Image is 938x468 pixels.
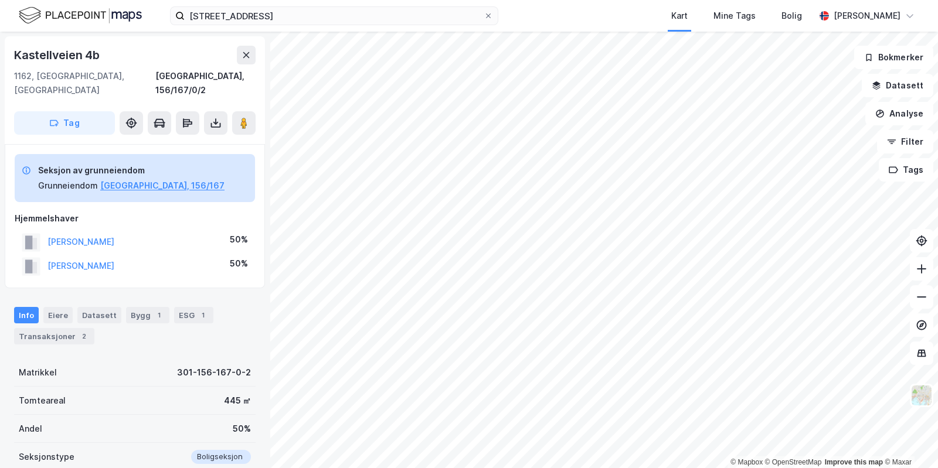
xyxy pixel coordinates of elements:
div: Eiere [43,307,73,323]
div: Andel [19,422,42,436]
a: Mapbox [730,458,763,466]
div: 50% [230,257,248,271]
div: Info [14,307,39,323]
button: Datasett [862,74,933,97]
button: Tags [879,158,933,182]
a: OpenStreetMap [765,458,822,466]
div: Hjemmelshaver [15,211,255,226]
div: 445 ㎡ [224,394,251,408]
div: [PERSON_NAME] [834,9,900,23]
div: Seksjon av grunneiendom [38,163,225,177]
div: 1 [197,309,209,321]
div: Transaksjoner [14,328,94,344]
div: Tomteareal [19,394,66,408]
div: Matrikkel [19,365,57,380]
button: Filter [877,130,933,153]
div: Seksjonstype [19,450,74,464]
button: [GEOGRAPHIC_DATA], 156/167 [100,179,225,193]
div: Kastellveien 4b [14,46,102,64]
button: Tag [14,111,115,135]
iframe: Chat Widget [879,412,938,468]
div: Bygg [126,307,169,323]
div: Kart [671,9,688,23]
div: Bolig [781,9,802,23]
img: Z [910,384,933,406]
div: Datasett [77,307,121,323]
div: 301-156-167-0-2 [177,365,251,380]
div: 1 [153,309,165,321]
button: Bokmerker [854,46,933,69]
a: Improve this map [825,458,883,466]
div: 1162, [GEOGRAPHIC_DATA], [GEOGRAPHIC_DATA] [14,69,155,97]
input: Søk på adresse, matrikkel, gårdeiere, leietakere eller personer [185,7,484,25]
div: ESG [174,307,213,323]
div: Mine Tags [713,9,756,23]
div: [GEOGRAPHIC_DATA], 156/167/0/2 [155,69,256,97]
div: Grunneiendom [38,179,98,193]
div: 50% [233,422,251,436]
button: Analyse [865,102,933,125]
img: logo.f888ab2527a4732fd821a326f86c7f29.svg [19,5,142,26]
div: 50% [230,233,248,247]
div: 2 [78,330,90,342]
div: Kontrollprogram for chat [879,412,938,468]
